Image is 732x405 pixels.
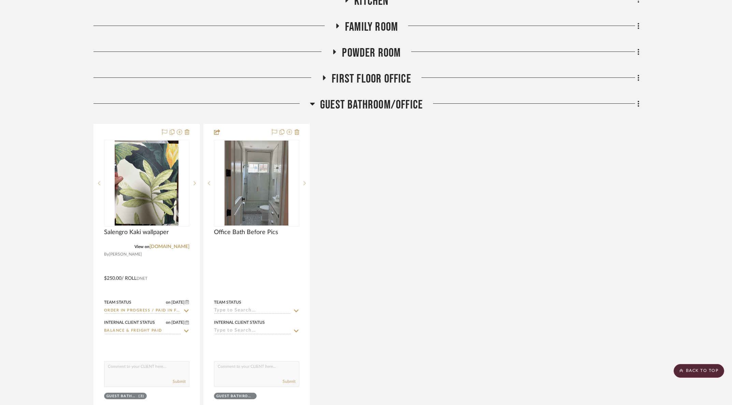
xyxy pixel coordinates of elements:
[104,229,169,236] span: Salengro Kaki wallpaper
[171,320,185,325] span: [DATE]
[104,299,131,305] div: Team Status
[332,72,411,86] span: First Floor Office
[342,46,401,60] span: Powder Room
[166,300,171,304] span: on
[149,244,189,249] a: [DOMAIN_NAME]
[345,20,398,34] span: Family Room
[106,394,137,399] div: Guest Bathroom/Office
[139,394,144,399] div: (3)
[104,319,155,326] div: Internal Client Status
[134,245,149,249] span: View on
[214,319,265,326] div: Internal Client Status
[283,378,296,385] button: Submit
[225,141,289,226] img: Office Bath Before Pics
[109,251,142,258] span: [PERSON_NAME]
[216,394,253,399] div: Guest Bathroom/Office
[104,251,109,258] span: By
[115,141,179,226] img: Salengro Kaki wallpaper
[214,299,241,305] div: Team Status
[214,229,278,236] span: Office Bath Before Pics
[214,328,291,334] input: Type to Search…
[214,308,291,314] input: Type to Search…
[674,364,724,378] scroll-to-top-button: BACK TO TOP
[104,308,181,314] input: Type to Search…
[166,320,171,324] span: on
[171,300,185,305] span: [DATE]
[173,378,186,385] button: Submit
[104,328,181,334] input: Type to Search…
[320,98,423,112] span: Guest Bathroom/Office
